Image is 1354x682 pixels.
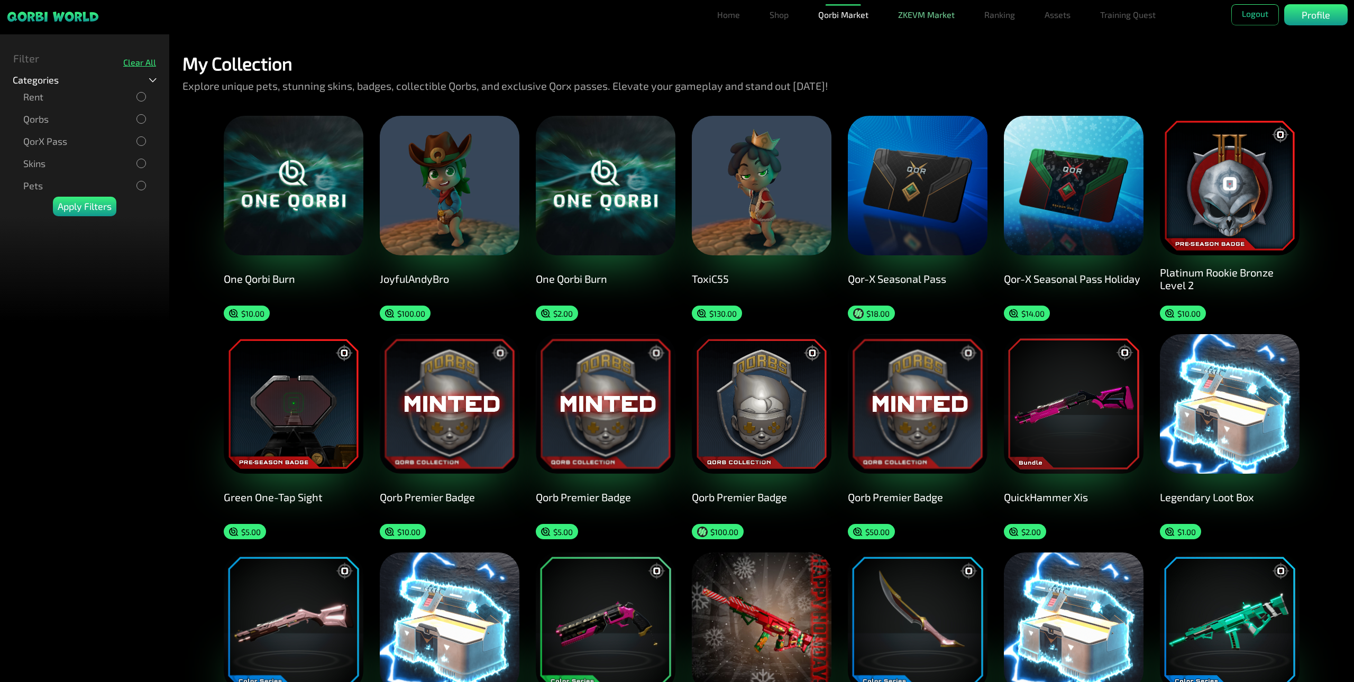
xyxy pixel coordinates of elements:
img: JoyfulAndyBro [380,116,519,255]
p: $ 130.00 [709,309,737,318]
div: Qorb Premier Badge [536,491,676,503]
a: Training Quest [1096,4,1160,25]
p: Pets [23,180,43,191]
p: $ 2.00 [1021,527,1041,537]
p: $ 5.00 [553,527,573,537]
p: $ 10.00 [397,527,420,537]
div: Qorb Premier Badge [848,491,988,503]
img: Green One-Tap Sight [224,334,363,474]
img: Qorb Premier Badge [380,334,519,474]
div: Legendary Loot Box [1160,491,1300,503]
div: Clear All [123,57,156,67]
div: JoyfulAndyBro [380,272,520,285]
p: $ 100.00 [710,527,738,537]
img: Platinum Rookie Bronze Level 2 [1160,116,1300,255]
p: QorX Pass [23,136,67,147]
img: Qorb Premier Badge [848,334,987,474]
p: $ 100.00 [397,309,425,318]
a: ZKEVM Market [894,4,959,25]
p: $ 2.00 [553,309,573,318]
a: Qorbi Market [814,4,873,25]
p: $ 50.00 [865,527,890,537]
img: Qorb Premier Badge [536,334,675,474]
div: Qorb Premier Badge [380,491,520,503]
p: Filter [13,50,39,66]
div: Qor-X Seasonal Pass Holiday [1004,272,1144,285]
div: QuickHammer Xis [1004,491,1144,503]
p: Qorbs [23,114,49,125]
p: $ 1.00 [1177,527,1196,537]
div: Qorb Premier Badge [692,491,832,503]
p: $ 5.00 [241,527,261,537]
p: $ 10.00 [1177,309,1201,318]
img: Qor-X Seasonal Pass Holiday [1004,116,1143,255]
img: Qorb Premier Badge [692,334,831,474]
img: ToxiC55 [692,116,831,255]
img: sticky brand-logo [6,11,99,23]
p: Profile [1302,8,1330,22]
p: Categories [13,75,59,86]
img: One Qorbi Burn [224,116,363,255]
p: Apply Filters [58,199,112,214]
img: QuickHammer Xis [1004,334,1143,474]
p: Rent [23,91,43,103]
div: Qor-X Seasonal Pass [848,272,988,285]
p: $ 10.00 [241,309,264,318]
a: Assets [1040,4,1075,25]
a: Home [713,4,744,25]
p: Skins [23,158,45,169]
div: One Qorbi Burn [536,272,676,285]
p: $ 14.00 [1021,309,1045,318]
img: Legendary Loot Box [1160,334,1300,474]
p: My Collection [182,53,292,74]
img: One Qorbi Burn [536,116,675,255]
button: Logout [1231,4,1279,25]
div: One Qorbi Burn [224,272,364,285]
div: Platinum Rookie Bronze Level 2 [1160,266,1300,291]
div: ToxiC55 [692,272,832,285]
p: Explore unique pets, stunning skins, badges, collectible Qorbs, and exclusive Qorx passes. Elevat... [182,74,828,97]
p: $ 18.00 [866,309,890,318]
a: Shop [765,4,793,25]
a: Ranking [980,4,1019,25]
img: Qor-X Seasonal Pass [848,116,987,255]
div: Green One-Tap Sight [224,491,364,503]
